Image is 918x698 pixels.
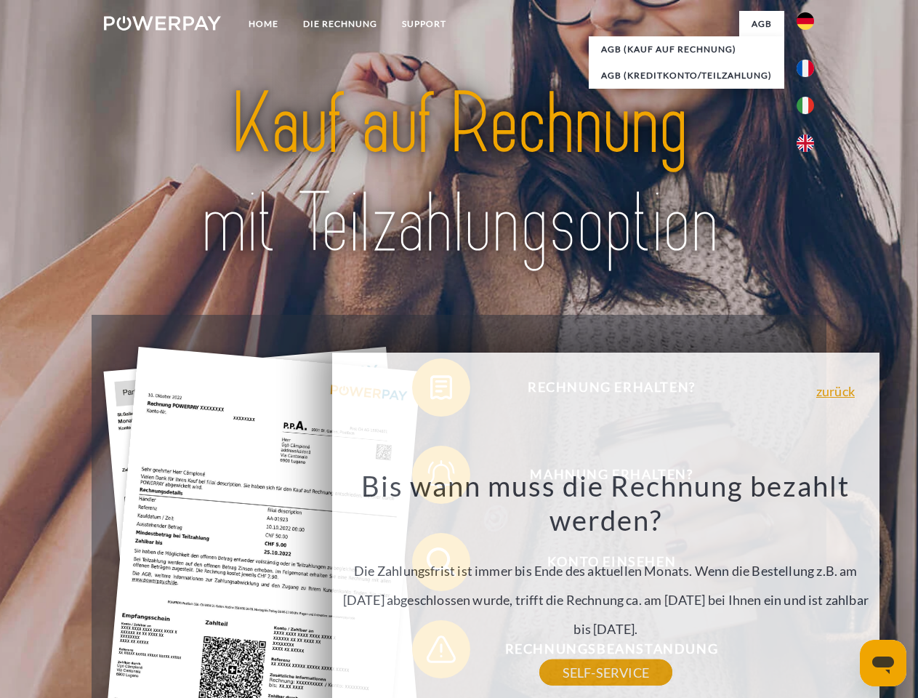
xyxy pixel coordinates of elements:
a: Home [236,11,291,37]
a: zurück [816,385,855,398]
a: SELF-SERVICE [539,659,672,686]
h3: Bis wann muss die Rechnung bezahlt werden? [340,468,871,538]
img: de [797,12,814,30]
a: AGB (Kreditkonto/Teilzahlung) [589,63,784,89]
a: SUPPORT [390,11,459,37]
a: agb [739,11,784,37]
img: fr [797,60,814,77]
div: Die Zahlungsfrist ist immer bis Ende des aktuellen Monats. Wenn die Bestellung z.B. am [DATE] abg... [340,468,871,673]
a: DIE RECHNUNG [291,11,390,37]
img: en [797,135,814,152]
iframe: Schaltfläche zum Öffnen des Messaging-Fensters [860,640,906,686]
img: logo-powerpay-white.svg [104,16,221,31]
img: title-powerpay_de.svg [139,70,779,278]
a: AGB (Kauf auf Rechnung) [589,36,784,63]
img: it [797,97,814,114]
